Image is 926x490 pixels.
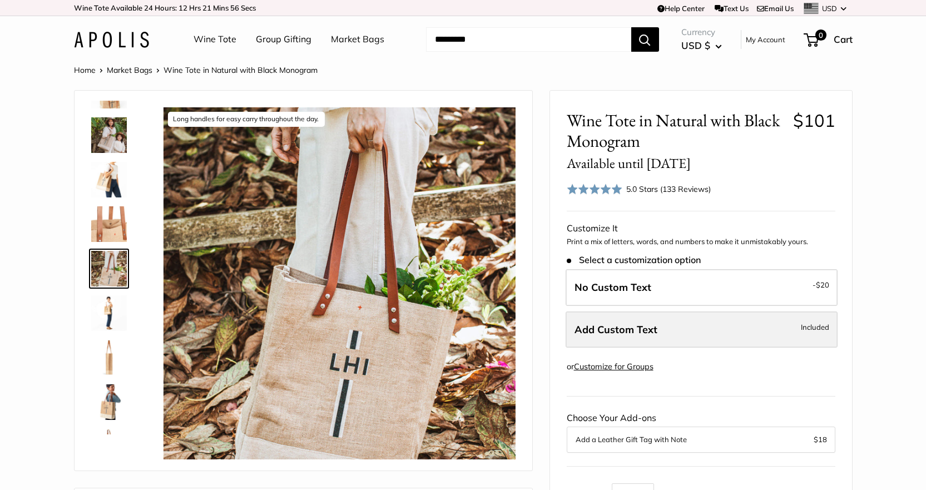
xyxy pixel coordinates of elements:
[574,362,653,372] a: Customize for Groups
[567,410,835,452] div: Choose Your Add-ons
[626,183,711,195] div: 5.0 Stars (133 Reviews)
[74,65,96,75] a: Home
[566,311,838,348] label: Add Custom Text
[681,37,722,55] button: USD $
[89,338,129,378] a: Wine Tote in Natural with Black Monogram
[107,65,152,75] a: Market Bags
[575,323,657,336] span: Add Custom Text
[567,255,701,265] span: Select a customization option
[89,382,129,422] a: Wine Tote in Natural with Black Monogram
[213,3,229,12] span: Mins
[91,162,127,197] img: Wine Tote in Natural with Black Monogram
[426,27,631,52] input: Search...
[631,27,659,52] button: Search
[715,4,749,13] a: Text Us
[834,33,853,45] span: Cart
[567,154,691,172] small: Available until [DATE]
[256,31,311,48] a: Group Gifting
[681,24,722,40] span: Currency
[567,181,711,197] div: 5.0 Stars (133 Reviews)
[91,295,127,331] img: Wine Tote in Natural with Black Monogram
[801,320,829,334] span: Included
[681,39,710,51] span: USD $
[164,65,318,75] span: Wine Tote in Natural with Black Monogram
[566,269,838,306] label: Leave Blank
[9,448,119,481] iframe: Sign Up via Text for Offers
[241,3,256,12] span: Secs
[194,31,236,48] a: Wine Tote
[91,206,127,242] img: description_The cross stitch has come to symbolize the common thread that connects all global cit...
[202,3,211,12] span: 21
[815,29,826,41] span: 0
[805,31,853,48] a: 0 Cart
[813,278,829,291] span: -
[567,110,785,172] span: Wine Tote in Natural with Black Monogram
[91,429,127,464] img: Wine Tote in Natural with Black Monogram
[575,281,651,294] span: No Custom Text
[163,107,515,459] img: description_Long handles for easy carry throughout the day.
[89,115,129,155] a: Wine Tote in Natural with Black Monogram
[793,110,835,131] span: $101
[567,220,835,237] div: Customize It
[567,359,653,374] div: or
[89,249,129,289] a: description_Long handles for easy carry throughout the day.
[814,435,827,444] span: $18
[331,31,384,48] a: Market Bags
[89,427,129,467] a: Wine Tote in Natural with Black Monogram
[89,204,129,244] a: description_The cross stitch has come to symbolize the common thread that connects all global cit...
[567,236,835,248] p: Print a mix of letters, words, and numbers to make it unmistakably yours.
[822,4,837,13] span: USD
[816,280,829,289] span: $20
[91,340,127,375] img: Wine Tote in Natural with Black Monogram
[91,384,127,420] img: Wine Tote in Natural with Black Monogram
[74,63,318,77] nav: Breadcrumb
[179,3,187,12] span: 12
[74,32,149,48] img: Apolis
[89,293,129,333] a: Wine Tote in Natural with Black Monogram
[230,3,239,12] span: 56
[89,160,129,200] a: Wine Tote in Natural with Black Monogram
[757,4,794,13] a: Email Us
[746,33,785,46] a: My Account
[657,4,705,13] a: Help Center
[167,112,324,127] div: Long handles for easy carry throughout the day.
[91,251,127,286] img: description_Long handles for easy carry throughout the day.
[189,3,201,12] span: Hrs
[576,433,826,446] button: Add a Leather Gift Tag with Note
[91,117,127,153] img: Wine Tote in Natural with Black Monogram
